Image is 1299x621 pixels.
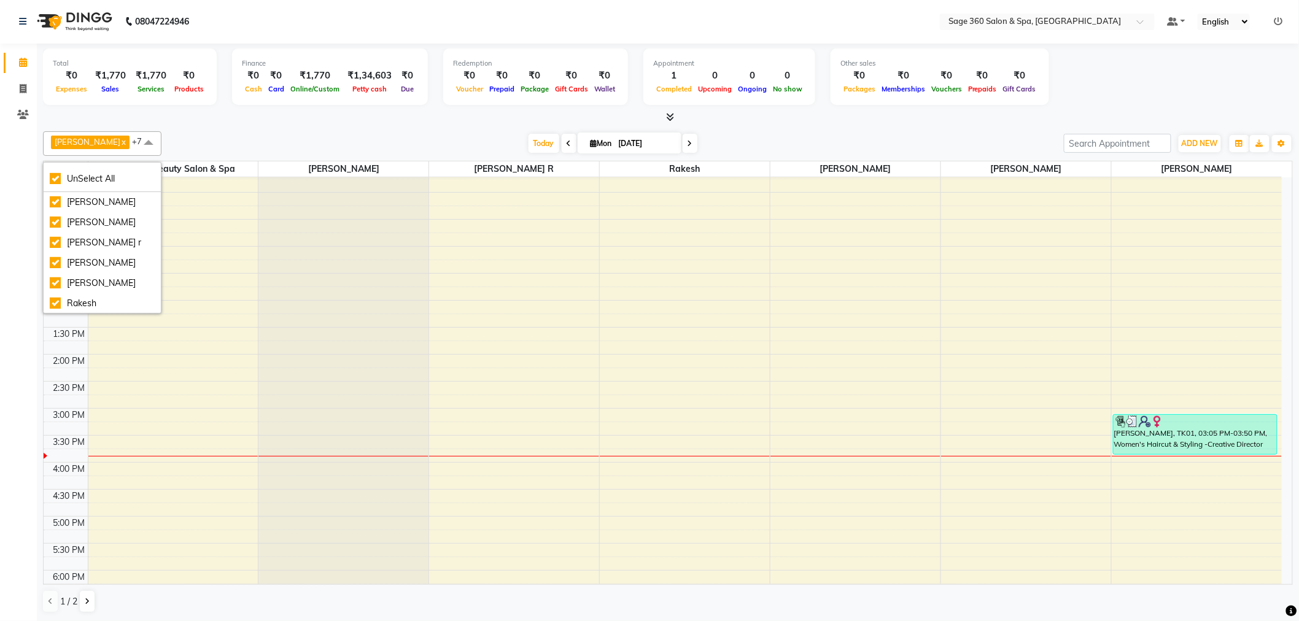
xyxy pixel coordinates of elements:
[941,161,1111,177] span: [PERSON_NAME]
[486,69,518,83] div: ₹0
[429,161,599,177] span: [PERSON_NAME] r
[50,236,155,249] div: [PERSON_NAME] r
[398,85,417,93] span: Due
[44,161,88,174] div: Stylist
[132,136,151,146] span: +7
[770,161,940,177] span: [PERSON_NAME]
[88,161,258,177] span: Sage 360 Beauty Salon & Spa
[51,328,88,341] div: 1:30 PM
[242,69,265,83] div: ₹0
[171,85,207,93] span: Products
[287,69,343,83] div: ₹1,770
[965,69,1000,83] div: ₹0
[242,85,265,93] span: Cash
[770,69,805,83] div: 0
[171,69,207,83] div: ₹0
[735,69,770,83] div: 0
[1179,135,1221,152] button: ADD NEW
[60,595,77,608] span: 1 / 2
[258,161,428,177] span: [PERSON_NAME]
[1000,69,1039,83] div: ₹0
[518,69,552,83] div: ₹0
[518,85,552,93] span: Package
[99,85,123,93] span: Sales
[53,69,90,83] div: ₹0
[51,409,88,422] div: 3:00 PM
[695,69,735,83] div: 0
[131,69,171,83] div: ₹1,770
[1000,85,1039,93] span: Gift Cards
[51,463,88,476] div: 4:00 PM
[878,69,928,83] div: ₹0
[770,85,805,93] span: No show
[51,382,88,395] div: 2:30 PM
[735,85,770,93] span: Ongoing
[928,85,965,93] span: Vouchers
[349,85,390,93] span: Petty cash
[31,4,115,39] img: logo
[529,134,559,153] span: Today
[51,517,88,530] div: 5:00 PM
[51,355,88,368] div: 2:00 PM
[453,69,486,83] div: ₹0
[1064,134,1171,153] input: Search Appointment
[878,85,928,93] span: Memberships
[840,58,1039,69] div: Other sales
[53,58,207,69] div: Total
[552,85,591,93] span: Gift Cards
[591,85,618,93] span: Wallet
[840,85,878,93] span: Packages
[343,69,397,83] div: ₹1,34,603
[928,69,965,83] div: ₹0
[53,85,90,93] span: Expenses
[840,69,878,83] div: ₹0
[134,85,168,93] span: Services
[486,85,518,93] span: Prepaid
[51,490,88,503] div: 4:30 PM
[653,85,695,93] span: Completed
[653,69,695,83] div: 1
[695,85,735,93] span: Upcoming
[1182,139,1218,148] span: ADD NEW
[591,69,618,83] div: ₹0
[965,85,1000,93] span: Prepaids
[615,134,677,153] input: 2025-09-01
[50,277,155,290] div: [PERSON_NAME]
[287,85,343,93] span: Online/Custom
[51,544,88,557] div: 5:30 PM
[587,139,615,148] span: Mon
[1112,161,1282,177] span: [PERSON_NAME]
[453,85,486,93] span: Voucher
[600,161,770,177] span: Rakesh
[265,69,287,83] div: ₹0
[453,58,618,69] div: Redemption
[120,137,126,147] a: x
[242,58,418,69] div: Finance
[1114,415,1278,454] div: [PERSON_NAME], TK01, 03:05 PM-03:50 PM, Women's Haircut & Styling -Creative Director
[50,196,155,209] div: [PERSON_NAME]
[50,172,155,185] div: UnSelect All
[90,69,131,83] div: ₹1,770
[653,58,805,69] div: Appointment
[135,4,189,39] b: 08047224946
[50,216,155,229] div: [PERSON_NAME]
[552,69,591,83] div: ₹0
[265,85,287,93] span: Card
[50,256,155,269] div: [PERSON_NAME]
[51,436,88,449] div: 3:30 PM
[55,137,120,147] span: [PERSON_NAME]
[51,571,88,584] div: 6:00 PM
[50,297,155,310] div: Rakesh
[397,69,418,83] div: ₹0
